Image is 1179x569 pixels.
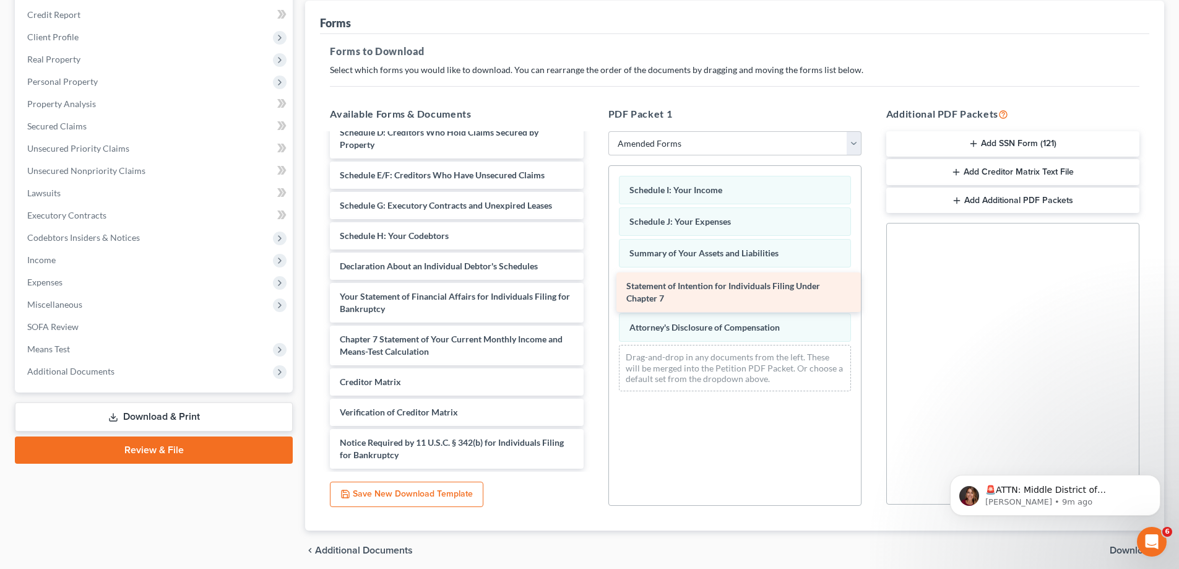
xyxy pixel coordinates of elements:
span: Attorney's Disclosure of Compensation [629,322,780,332]
button: Add Creditor Matrix Text File [886,159,1139,185]
iframe: Intercom notifications message [931,449,1179,536]
span: Additional Documents [315,545,413,555]
span: Your Statement of Financial Affairs for Individuals Filing for Bankruptcy [340,291,570,314]
span: Property Analysis [27,98,96,109]
a: Download & Print [15,402,293,432]
span: Statement of Intention for Individuals Filing Under Chapter 7 [626,280,820,303]
div: Forms [320,15,351,30]
p: Select which forms you would like to download. You can rearrange the order of the documents by dr... [330,64,1139,76]
span: Expenses [27,277,63,287]
span: Schedule D: Creditors Who Hold Claims Secured by Property [340,127,538,150]
span: Summary of Your Assets and Liabilities [629,248,779,258]
a: Credit Report [17,4,293,26]
a: Property Analysis [17,93,293,115]
span: Schedule E/F: Creditors Who Have Unsecured Claims [340,170,545,180]
i: chevron_left [305,545,315,555]
a: Review & File [15,437,293,464]
span: Unsecured Priority Claims [27,143,129,154]
a: Secured Claims [17,115,293,137]
button: Save New Download Template [330,482,483,508]
span: Secured Claims [27,121,87,131]
span: Executory Contracts [27,210,106,220]
a: Unsecured Priority Claims [17,137,293,160]
span: Verification of Creditor Matrix [340,407,458,417]
h5: PDF Packet 1 [608,106,862,121]
span: Credit Report [27,9,80,20]
h5: Available Forms & Documents [330,106,583,121]
span: Miscellaneous [27,299,82,310]
span: 6 [1162,527,1172,537]
span: Income [27,254,56,265]
span: Download [1110,545,1154,555]
button: Add Additional PDF Packets [886,188,1139,214]
span: Notice Required by 11 U.S.C. § 342(b) for Individuals Filing for Bankruptcy [340,437,564,460]
a: Unsecured Nonpriority Claims [17,160,293,182]
span: Declaration About an Individual Debtor's Schedules [340,261,538,271]
a: Executory Contracts [17,204,293,227]
span: Schedule I: Your Income [629,185,722,195]
button: Add SSN Form (121) [886,131,1139,157]
span: Client Profile [27,32,79,42]
span: Personal Property [27,76,98,87]
a: chevron_left Additional Documents [305,545,413,555]
iframe: Intercom live chat [1137,527,1167,557]
span: Schedule G: Executory Contracts and Unexpired Leases [340,200,552,211]
span: Schedule H: Your Codebtors [340,230,449,241]
h5: Additional PDF Packets [886,106,1139,121]
h5: Forms to Download [330,44,1139,59]
a: SOFA Review [17,316,293,338]
span: Lawsuits [27,188,61,198]
div: Drag-and-drop in any documents from the left. These will be merged into the Petition PDF Packet. ... [619,345,851,391]
span: Means Test [27,344,70,354]
span: Real Property [27,54,80,64]
span: Additional Documents [27,366,114,376]
a: Lawsuits [17,182,293,204]
span: Chapter 7 Statement of Your Current Monthly Income and Means-Test Calculation [340,334,563,357]
span: Codebtors Insiders & Notices [27,232,140,243]
span: Unsecured Nonpriority Claims [27,165,145,176]
span: Schedule J: Your Expenses [629,216,731,227]
span: SOFA Review [27,321,79,332]
span: Creditor Matrix [340,376,401,387]
button: Download chevron_right [1110,545,1164,555]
